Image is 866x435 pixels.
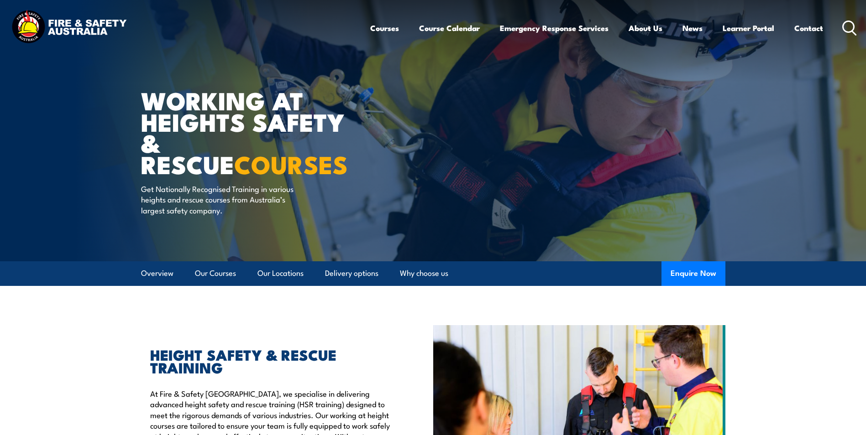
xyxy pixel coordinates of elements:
[419,16,480,40] a: Course Calendar
[150,348,391,373] h2: HEIGHT SAFETY & RESCUE TRAINING
[141,89,367,175] h1: WORKING AT HEIGHTS SAFETY & RESCUE
[723,16,774,40] a: Learner Portal
[325,261,378,285] a: Delivery options
[794,16,823,40] a: Contact
[400,261,448,285] a: Why choose us
[195,261,236,285] a: Our Courses
[257,261,304,285] a: Our Locations
[629,16,662,40] a: About Us
[370,16,399,40] a: Courses
[234,145,348,182] strong: COURSES
[141,183,308,215] p: Get Nationally Recognised Training in various heights and rescue courses from Australia’s largest...
[661,261,725,286] button: Enquire Now
[500,16,609,40] a: Emergency Response Services
[682,16,703,40] a: News
[141,261,173,285] a: Overview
